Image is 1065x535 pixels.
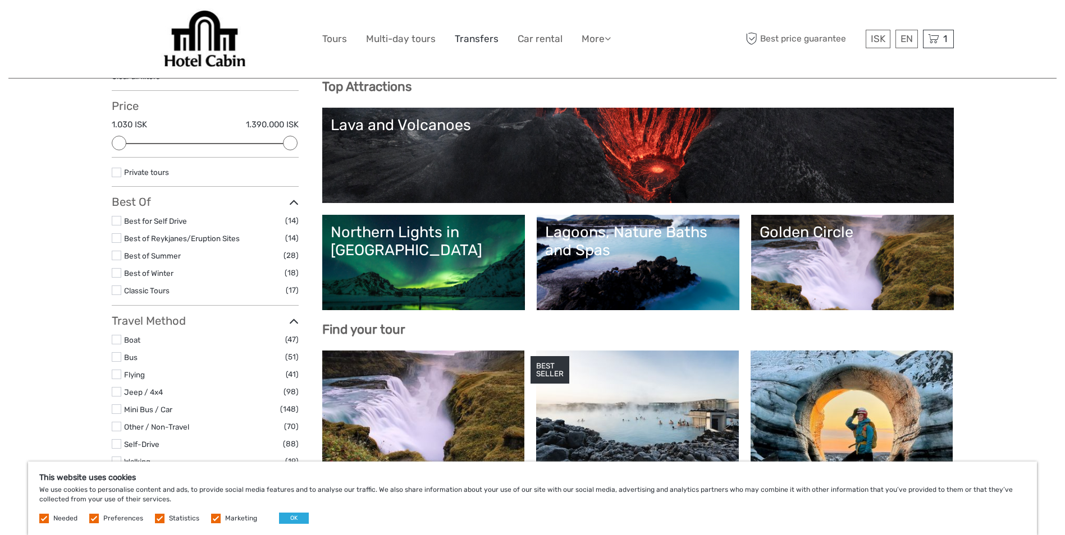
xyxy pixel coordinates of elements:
h3: Travel Method [112,314,299,328]
a: Car rental [518,31,563,47]
h3: Price [112,99,299,113]
div: Golden Circle [760,223,945,241]
span: (19) [285,455,299,468]
a: Self-Drive [124,440,159,449]
a: Mini Bus / Car [124,405,172,414]
a: Northern Lights in [GEOGRAPHIC_DATA] [331,223,516,302]
a: Flying [124,370,145,379]
label: 1.390.000 ISK [246,119,299,131]
a: Lava and Volcanoes [331,116,945,195]
a: Best of Summer [124,251,181,260]
h3: Best Of [112,195,299,209]
label: Preferences [103,514,143,523]
a: Multi-day tours [366,31,436,47]
span: (41) [286,368,299,381]
a: Bus [124,353,138,362]
a: More [582,31,611,47]
span: (148) [280,403,299,416]
span: (14) [285,232,299,245]
img: Our services [161,8,249,70]
a: Best of Winter [124,269,173,278]
span: (47) [285,333,299,346]
a: Tours [322,31,347,47]
b: Find your tour [322,322,405,337]
p: We're away right now. Please check back later! [16,20,127,29]
label: 1.030 ISK [112,119,147,131]
a: Best of Reykjanes/Eruption Sites [124,234,240,243]
span: (98) [284,385,299,398]
span: (70) [284,420,299,433]
span: (17) [286,284,299,297]
span: (18) [285,266,299,279]
a: Lagoons, Nature Baths and Spas [545,223,731,302]
div: Lava and Volcanoes [331,116,945,134]
label: Marketing [225,514,257,523]
a: Boat [124,335,140,344]
a: Jeep / 4x4 [124,388,163,396]
span: (28) [284,249,299,262]
button: OK [279,513,309,524]
a: Private tours [124,168,169,177]
button: Open LiveChat chat widget [129,17,143,31]
a: Transfers [455,31,499,47]
a: Classic Tours [124,286,170,295]
div: BEST SELLER [531,356,569,384]
a: Best for Self Drive [124,216,187,225]
span: Best price guarantee [743,30,863,48]
div: We use cookies to personalise content and ads, to provide social media features and to analyse ou... [28,462,1037,535]
h5: This website uses cookies [39,473,1026,482]
a: Golden Circle [760,223,945,302]
span: 1 [941,33,949,44]
label: Needed [53,514,77,523]
a: Other / Non-Travel [124,422,189,431]
div: Lagoons, Nature Baths and Spas [545,223,731,260]
span: (14) [285,214,299,227]
label: Statistics [169,514,199,523]
span: (51) [285,350,299,363]
b: Top Attractions [322,79,412,94]
span: (88) [283,437,299,450]
span: ISK [871,33,885,44]
div: Northern Lights in [GEOGRAPHIC_DATA] [331,223,516,260]
div: EN [895,30,918,48]
a: Walking [124,457,150,466]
